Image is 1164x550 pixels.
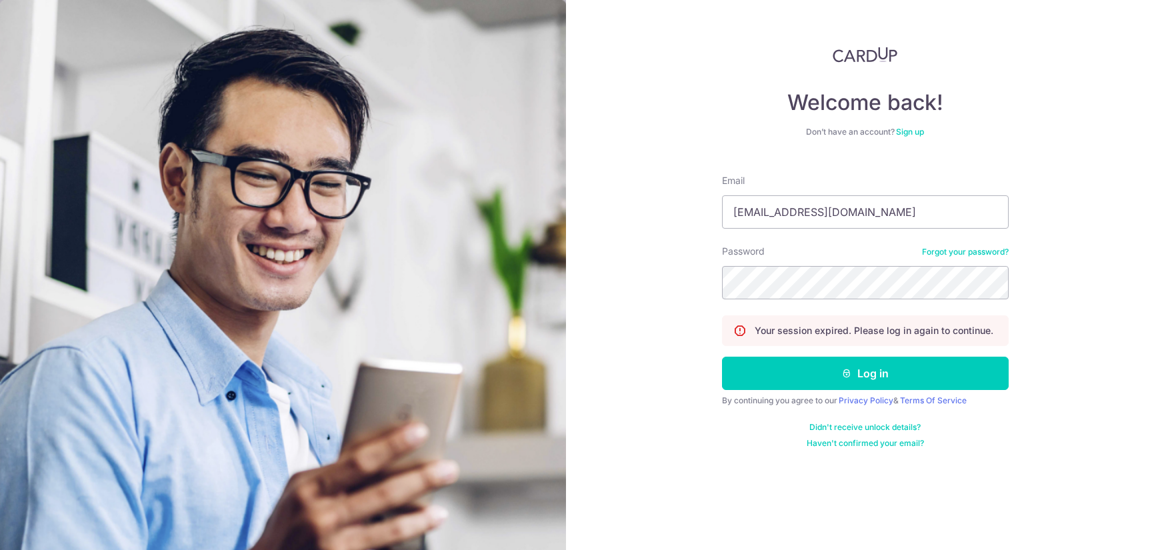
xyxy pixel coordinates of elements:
[722,357,1009,390] button: Log in
[722,195,1009,229] input: Enter your Email
[809,422,921,433] a: Didn't receive unlock details?
[900,395,967,405] a: Terms Of Service
[722,174,745,187] label: Email
[922,247,1009,257] a: Forgot your password?
[722,127,1009,137] div: Don’t have an account?
[722,245,765,258] label: Password
[833,47,898,63] img: CardUp Logo
[839,395,893,405] a: Privacy Policy
[755,324,993,337] p: Your session expired. Please log in again to continue.
[722,89,1009,116] h4: Welcome back!
[807,438,924,449] a: Haven't confirmed your email?
[896,127,924,137] a: Sign up
[722,395,1009,406] div: By continuing you agree to our &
